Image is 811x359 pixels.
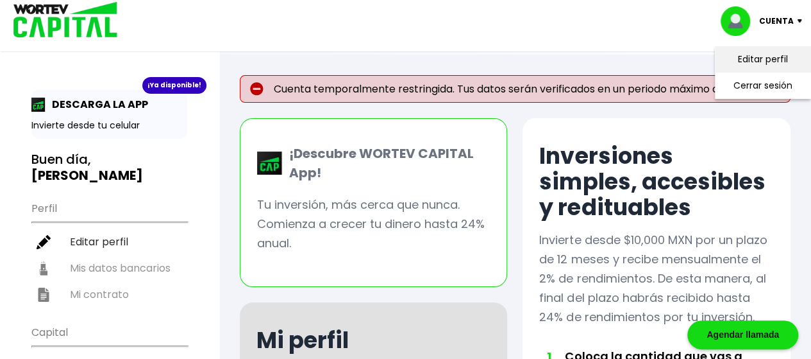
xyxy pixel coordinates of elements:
b: [PERSON_NAME] [31,166,143,184]
p: ¡Descubre WORTEV CAPITAL App! [283,144,490,182]
h3: Buen día, [31,152,187,184]
h2: Mi perfil [256,328,349,353]
img: app-icon [31,98,46,112]
h2: Inversiones simples, accesibles y redituables [539,143,774,220]
a: Editar perfil [738,53,788,66]
img: error-circle.027baa21.svg [250,82,263,96]
p: Invierte desde $10,000 MXN por un plazo de 12 meses y recibe mensualmente el 2% de rendimientos. ... [539,231,774,327]
img: wortev-capital-app-icon [257,152,283,175]
p: Tu inversión, más cerca que nunca. Comienza a crecer tu dinero hasta 24% anual. [257,195,490,253]
img: profile-image [721,6,759,36]
div: ¡Ya disponible! [142,77,206,94]
a: Editar perfil [31,229,187,255]
div: Agendar llamada [687,320,798,349]
p: Cuenta temporalmente restringida. Tus datos serán verificados en un periodo máximo de 48 horas. [240,75,790,103]
img: icon-down [794,19,811,23]
p: Invierte desde tu celular [31,119,187,132]
ul: Perfil [31,194,187,308]
img: editar-icon.952d3147.svg [37,235,51,249]
p: DESCARGA LA APP [46,96,148,112]
p: Cuenta [759,12,794,31]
